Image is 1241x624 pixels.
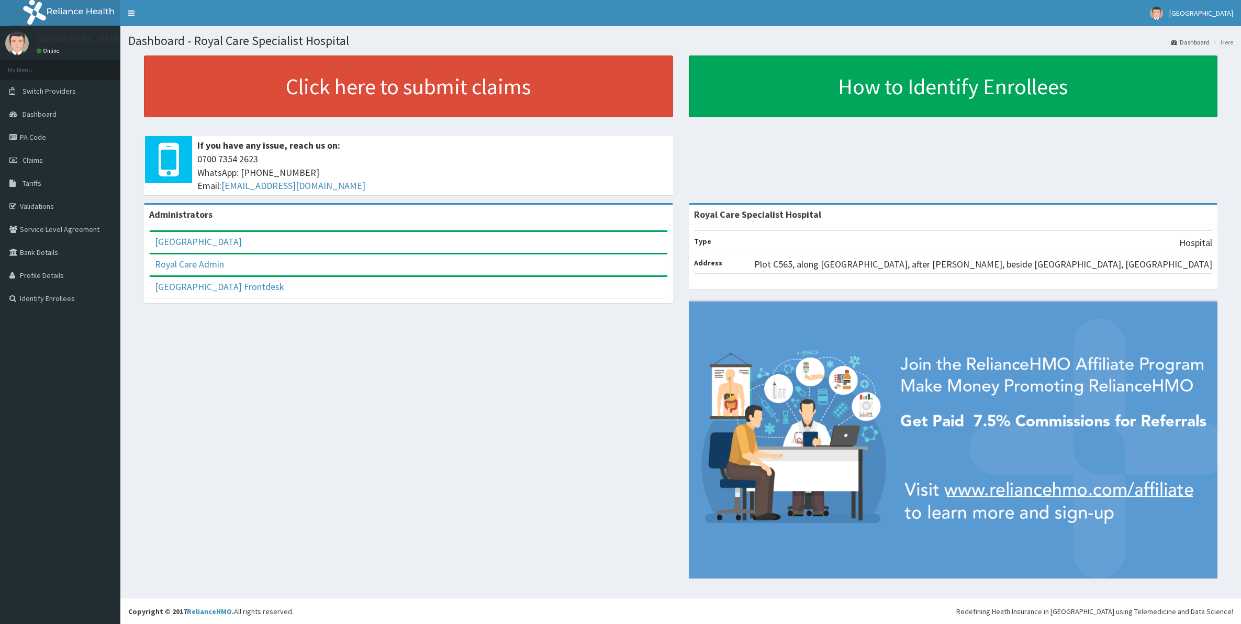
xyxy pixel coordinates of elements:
a: Online [37,47,62,54]
strong: Royal Care Specialist Hospital [694,208,821,220]
span: Tariffs [23,179,41,188]
span: Dashboard [23,109,57,119]
a: Click here to submit claims [144,55,673,117]
span: Switch Providers [23,86,76,96]
b: Administrators [149,208,213,220]
p: [GEOGRAPHIC_DATA] [37,34,123,43]
b: If you have any issue, reach us on: [197,139,340,151]
span: [GEOGRAPHIC_DATA] [1169,8,1233,18]
p: Hospital [1179,236,1212,250]
a: RelianceHMO [187,607,232,616]
img: User Image [1150,7,1163,20]
b: Type [694,237,711,246]
h1: Dashboard - Royal Care Specialist Hospital [128,34,1233,48]
span: 0700 7354 2623 WhatsApp: [PHONE_NUMBER] Email: [197,152,668,193]
a: [GEOGRAPHIC_DATA] [155,236,242,248]
li: Here [1211,38,1233,47]
a: How to Identify Enrollees [689,55,1218,117]
div: Redefining Heath Insurance in [GEOGRAPHIC_DATA] using Telemedicine and Data Science! [956,606,1233,617]
img: User Image [5,31,29,55]
a: [EMAIL_ADDRESS][DOMAIN_NAME] [221,180,365,192]
strong: Copyright © 2017 . [128,607,234,616]
img: provider-team-banner.png [689,302,1218,578]
a: Royal Care Admin [155,258,224,270]
b: Address [694,258,722,268]
a: [GEOGRAPHIC_DATA] Frontdesk [155,281,284,293]
p: Plot C565, along [GEOGRAPHIC_DATA], after [PERSON_NAME], beside [GEOGRAPHIC_DATA], [GEOGRAPHIC_DATA] [754,258,1212,271]
span: Claims [23,155,43,165]
a: Dashboard [1171,38,1210,47]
